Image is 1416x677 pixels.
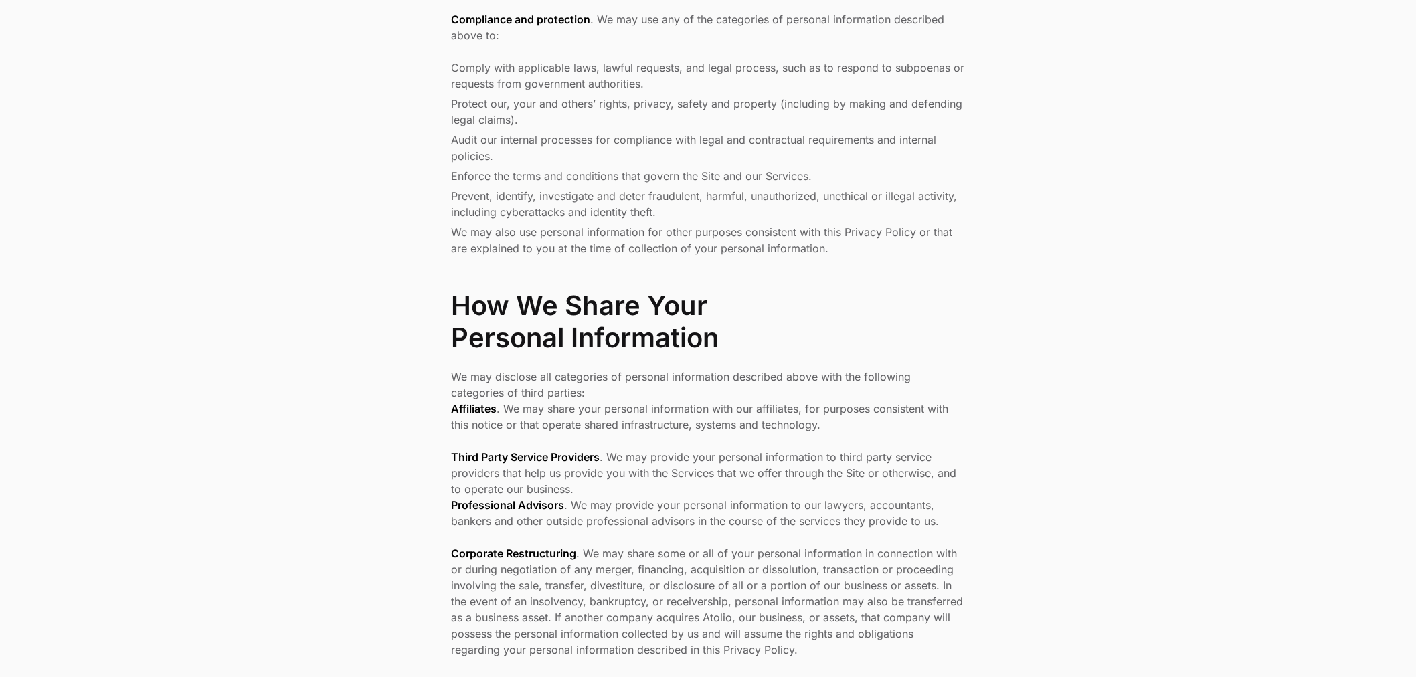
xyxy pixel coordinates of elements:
strong: Professional Advisors [451,498,564,512]
p: ‍ [451,658,965,674]
h3: How We Share Your Personal Information [451,290,965,354]
strong: Corporate Restructuring [451,547,576,560]
li: Audit our internal processes for compliance with legal and contractual requirements and internal ... [451,132,965,164]
li: Protect our, your and others’ rights, privacy, safety and property (including by making and defen... [451,96,965,128]
strong: Third Party Service Providers [451,450,600,464]
li: Comply with applicable laws, lawful requests, and legal process, such as to respond to subpoenas ... [451,60,965,92]
li: We may also use personal information for other purposes consistent with this Privacy Policy or th... [451,224,965,256]
iframe: Chat Widget [1349,613,1416,677]
p: . We may provide your personal information to third party service providers that help us provide ... [451,449,965,497]
p: We may disclose all categories of personal information described above with the following categor... [451,369,965,401]
li: Prevent, identify, investigate and deter fraudulent, harmful, unauthorized, unethical or illegal ... [451,188,965,220]
p: . We may use any of the categories of personal information described above to: [451,11,965,43]
p: . We may share some or all of your personal information in connection with or during negotiation ... [451,545,965,658]
p: ‍ [451,529,965,545]
p: ‍ [451,433,965,449]
p: . We may share your personal information with our affiliates, for purposes consistent with this n... [451,401,965,433]
strong: Compliance and protection [451,13,590,26]
p: . We may provide your personal information to our lawyers, accountants, bankers and other outside... [451,497,965,529]
li: Enforce the terms and conditions that govern the Site and our Services. [451,168,965,184]
strong: Affiliates [451,402,497,415]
